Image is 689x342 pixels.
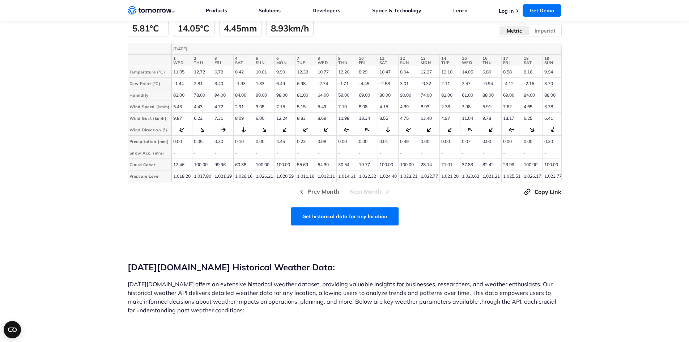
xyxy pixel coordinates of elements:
td: 100.00 [192,159,213,170]
td: 4.39 [398,101,419,113]
span: 19 [544,56,562,60]
td: 12.38 [295,66,316,78]
div: 140.72° [199,126,206,134]
td: 6.41 [543,113,563,124]
td: - [233,147,254,159]
td: 83.00 [171,89,192,101]
td: 2.91 [233,101,254,113]
td: 0.23 [295,136,316,147]
td: - [419,147,439,159]
td: 2.78 [439,101,460,113]
td: 1,014.61 [336,170,357,182]
div: 214.88° [281,126,289,134]
td: 30.54 [336,159,357,170]
td: 1,026.16 [233,170,254,182]
td: 100.00 [522,159,543,170]
td: 94.00 [213,89,233,101]
td: -0.94 [481,78,501,89]
div: 243.36° [405,126,412,133]
span: WED [173,60,191,65]
td: 13.17 [501,113,522,124]
span: 6 [276,56,294,60]
td: 12.20 [336,66,357,78]
td: 1,026.21 [254,170,275,182]
td: - [501,147,522,159]
a: Home link [128,5,175,16]
a: Log In [499,8,514,14]
td: 8.29 [357,66,378,78]
span: 1 [173,56,191,60]
a: Space & Technology [372,7,421,14]
span: 7 [297,56,314,60]
td: 0.30 [543,136,563,147]
td: 80.00 [378,89,398,101]
td: 74.00 [419,89,439,101]
a: Developers [312,7,340,14]
td: 8.55 [378,113,398,124]
span: TUE [441,60,459,65]
td: 2.11 [439,78,460,89]
td: 100.00 [398,159,419,170]
div: 239.07° [178,126,186,134]
td: 7.98 [460,101,481,113]
td: 0.00 [501,136,522,147]
td: 5.49 [316,101,336,113]
td: - [460,147,481,159]
td: 8.58 [501,66,522,78]
td: 2.47 [460,78,481,89]
a: Products [206,7,227,14]
a: Learn [453,7,467,14]
td: -2.74 [316,78,336,89]
td: 3.01 [398,78,419,89]
td: 14.05 [460,66,481,78]
td: 4.72 [213,101,233,113]
td: 90.00 [398,89,419,101]
td: 5.43 [171,101,192,113]
div: 126.05° [528,126,536,134]
span: THU [194,60,211,65]
td: 1,026.17 [522,170,543,182]
label: Imperial [529,26,560,35]
td: 8.04 [398,66,419,78]
span: MON [276,60,294,65]
td: 100.00 [543,159,563,170]
div: 235.36° [322,126,330,134]
td: 69.00 [357,89,378,101]
td: 84.00 [233,89,254,101]
span: Prev Month [307,187,339,196]
td: -1.71 [336,78,357,89]
td: 1,022.77 [419,170,439,182]
span: SUN [256,60,273,65]
td: 4.45 [275,136,295,147]
td: 5.15 [295,101,316,113]
td: 99.96 [213,159,233,170]
td: 0.10 [233,136,254,147]
th: Dew Point (°C) [128,78,171,89]
td: 3.78 [543,101,563,113]
span: 13 [421,56,438,60]
span: THU [482,60,500,65]
div: 5.81°C [132,23,164,34]
td: - [398,147,419,159]
span: Copy Link [535,187,561,196]
td: - [481,147,501,159]
td: 13.34 [357,113,378,124]
td: 8.08 [357,101,378,113]
td: 11.04 [460,113,481,124]
span: FRI [503,60,520,65]
span: WED [462,60,479,65]
div: 200.82° [549,126,556,133]
td: 100.00 [275,159,295,170]
td: 1,011.16 [295,170,316,182]
td: 1,018.20 [171,170,192,182]
td: - [254,147,275,159]
td: 0.08 [316,136,336,147]
td: 4.15 [378,101,398,113]
span: 15 [462,56,479,60]
td: 12.24 [275,113,295,124]
span: 11 [379,56,397,60]
span: SAT [379,60,397,65]
td: 1,021.39 [213,170,233,182]
td: 6.98 [295,78,316,89]
td: 12.72 [192,66,213,78]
